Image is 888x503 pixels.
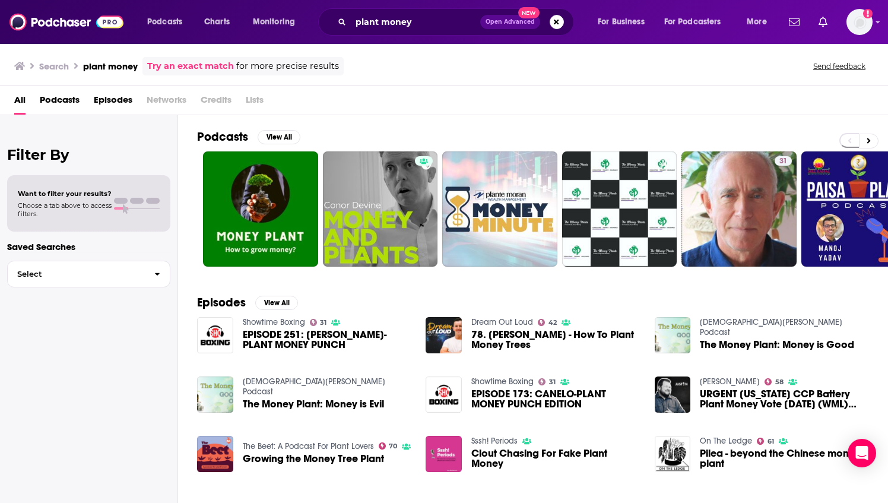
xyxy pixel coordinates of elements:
a: URGENT Michigan CCP Battery Plant Money Vote TODAY (WML) 4-20-23 [700,389,869,409]
a: Justin Barclay [700,377,760,387]
a: The Money Plant: Money is Evil [243,399,384,409]
h3: plant money [83,61,138,72]
span: for more precise results [236,59,339,73]
span: 31 [320,320,326,325]
a: EPISODE 173: CANELO-PLANT MONEY PUNCH EDITION [471,389,640,409]
span: EPISODE 251: [PERSON_NAME]-PLANT MONEY PUNCH [243,330,412,350]
a: 70 [379,442,398,450]
a: All [14,90,26,115]
span: Choose a tab above to access filters. [18,201,112,218]
img: EPISODE 251: BENAVIDEZ-PLANT MONEY PUNCH [197,317,233,353]
button: Send feedback [810,61,869,71]
span: Charts [204,14,230,30]
span: Want to filter your results? [18,189,112,198]
a: 58 [765,378,784,385]
a: Sssh! Periods [471,436,518,446]
span: 61 [768,439,774,444]
a: Showtime Boxing [243,317,305,327]
button: View All [258,130,300,144]
a: 31 [775,156,792,166]
a: Santa Clara First Baptist Church Podcast [700,317,842,337]
a: The Beet: A Podcast For Plant Lovers [243,441,374,451]
span: Logged in as WE_Broadcast [846,9,873,35]
button: open menu [139,12,198,31]
a: Show notifications dropdown [784,12,804,32]
img: The Money Plant: Money is Evil [197,377,233,413]
h2: Podcasts [197,129,248,144]
a: 42 [538,319,557,326]
a: Episodes [94,90,132,115]
img: Pilea - beyond the Chinese money plant [655,436,691,472]
span: Networks [147,90,186,115]
a: Clout Chasing For Fake Plant Money [426,436,462,472]
a: On The Ledge [700,436,752,446]
span: 42 [548,320,557,325]
img: 78. Lloyd J Ross - How To Plant Money Trees [426,317,462,353]
a: 61 [757,438,774,445]
span: 58 [775,379,784,385]
span: Podcasts [147,14,182,30]
span: For Business [598,14,645,30]
a: 31 [538,378,556,385]
button: open menu [657,12,738,31]
a: EPISODE 251: BENAVIDEZ-PLANT MONEY PUNCH [243,330,412,350]
a: Growing the Money Tree Plant [243,454,384,464]
a: Santa Clara First Baptist Church Podcast [243,377,385,397]
span: Monitoring [253,14,295,30]
a: Pilea - beyond the Chinese money plant [700,448,869,469]
button: Open AdvancedNew [480,15,540,29]
img: URGENT Michigan CCP Battery Plant Money Vote TODAY (WML) 4-20-23 [655,377,691,413]
span: 31 [779,156,787,167]
p: Saved Searches [7,241,170,252]
a: 31 [681,151,797,267]
span: 78. [PERSON_NAME] - How To Plant Money Trees [471,330,640,350]
a: The Money Plant: Money is Good [700,340,854,350]
span: Lists [246,90,264,115]
a: Showtime Boxing [471,377,534,387]
h3: Search [39,61,69,72]
img: Podchaser - Follow, Share and Rate Podcasts [9,11,123,33]
a: Dream Out Loud [471,317,533,327]
img: User Profile [846,9,873,35]
svg: Add a profile image [863,9,873,18]
img: Growing the Money Tree Plant [197,436,233,472]
div: Search podcasts, credits, & more... [329,8,585,36]
h2: Filter By [7,146,170,163]
button: open menu [738,12,782,31]
span: Select [8,270,145,278]
button: Select [7,261,170,287]
div: Open Intercom Messenger [848,439,876,467]
img: The Money Plant: Money is Good [655,317,691,353]
span: 70 [389,444,397,449]
a: PodcastsView All [197,129,300,144]
a: Podcasts [40,90,80,115]
button: open menu [245,12,310,31]
a: EpisodesView All [197,295,298,310]
span: Credits [201,90,231,115]
button: Show profile menu [846,9,873,35]
span: Open Advanced [486,19,535,25]
a: 31 [310,319,327,326]
a: Charts [196,12,237,31]
span: For Podcasters [664,14,721,30]
img: EPISODE 173: CANELO-PLANT MONEY PUNCH EDITION [426,377,462,413]
span: New [518,7,540,18]
a: Clout Chasing For Fake Plant Money [471,448,640,469]
a: Show notifications dropdown [814,12,832,32]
